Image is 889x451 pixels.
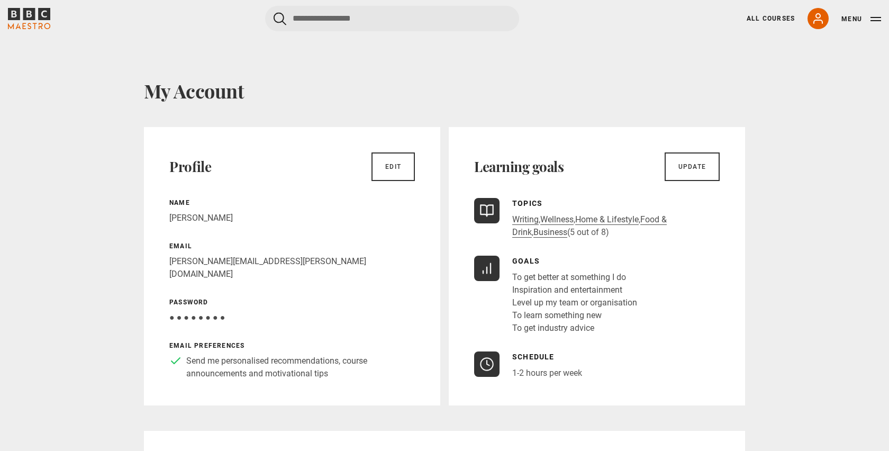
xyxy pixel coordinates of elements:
[144,79,745,102] h1: My Account
[169,212,415,224] p: [PERSON_NAME]
[512,198,720,209] p: Topics
[274,12,286,25] button: Submit the search query
[169,297,415,307] p: Password
[512,213,720,239] p: , , , , (5 out of 8)
[169,241,415,251] p: Email
[540,214,574,225] a: Wellness
[169,158,211,175] h2: Profile
[512,284,637,296] li: Inspiration and entertainment
[512,296,637,309] li: Level up my team or organisation
[512,214,539,225] a: Writing
[841,14,881,24] button: Toggle navigation
[169,312,225,322] span: ● ● ● ● ● ● ● ●
[371,152,415,181] a: Edit
[665,152,720,181] a: Update
[512,271,637,284] li: To get better at something I do
[533,227,567,238] a: Business
[512,322,637,335] li: To get industry advice
[186,355,415,380] p: Send me personalised recommendations, course announcements and motivational tips
[512,256,637,267] p: Goals
[512,309,637,322] li: To learn something new
[512,367,582,380] p: 1-2 hours per week
[8,8,50,29] svg: BBC Maestro
[575,214,639,225] a: Home & Lifestyle
[747,14,795,23] a: All Courses
[169,341,415,350] p: Email preferences
[474,158,564,175] h2: Learning goals
[512,351,582,363] p: Schedule
[265,6,519,31] input: Search
[169,255,415,281] p: [PERSON_NAME][EMAIL_ADDRESS][PERSON_NAME][DOMAIN_NAME]
[169,198,415,208] p: Name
